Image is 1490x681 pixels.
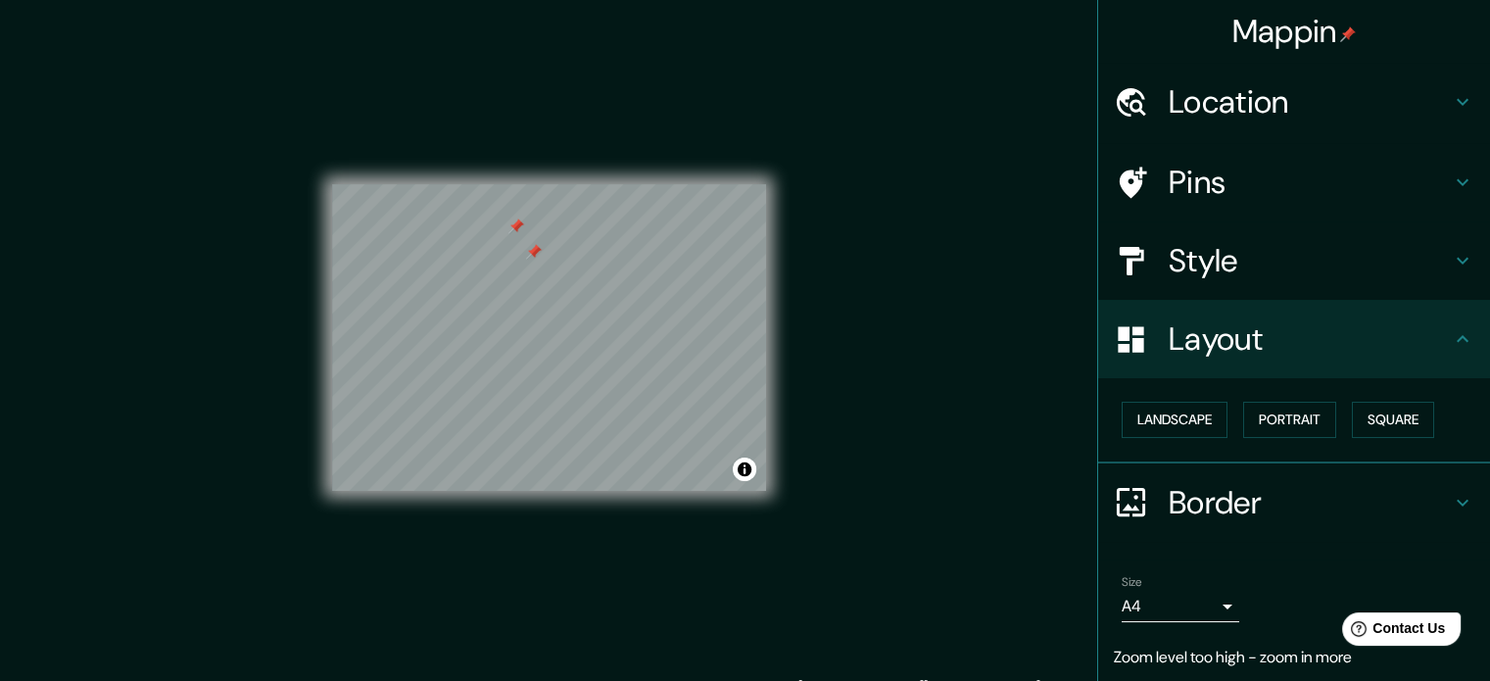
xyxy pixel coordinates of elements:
img: pin-icon.png [1340,26,1356,42]
div: Border [1098,463,1490,542]
h4: Style [1169,241,1451,280]
button: Toggle attribution [733,458,756,481]
div: Location [1098,63,1490,141]
button: Landscape [1122,402,1227,438]
p: Zoom level too high - zoom in more [1114,646,1474,669]
button: Portrait [1243,402,1336,438]
div: Pins [1098,143,1490,221]
div: Style [1098,221,1490,300]
iframe: Help widget launcher [1316,605,1468,659]
div: A4 [1122,591,1239,622]
button: Square [1352,402,1434,438]
h4: Pins [1169,163,1451,202]
h4: Mappin [1232,12,1357,51]
h4: Location [1169,82,1451,122]
h4: Border [1169,483,1451,522]
div: Layout [1098,300,1490,378]
label: Size [1122,573,1142,590]
h4: Layout [1169,319,1451,359]
canvas: Map [332,184,766,491]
